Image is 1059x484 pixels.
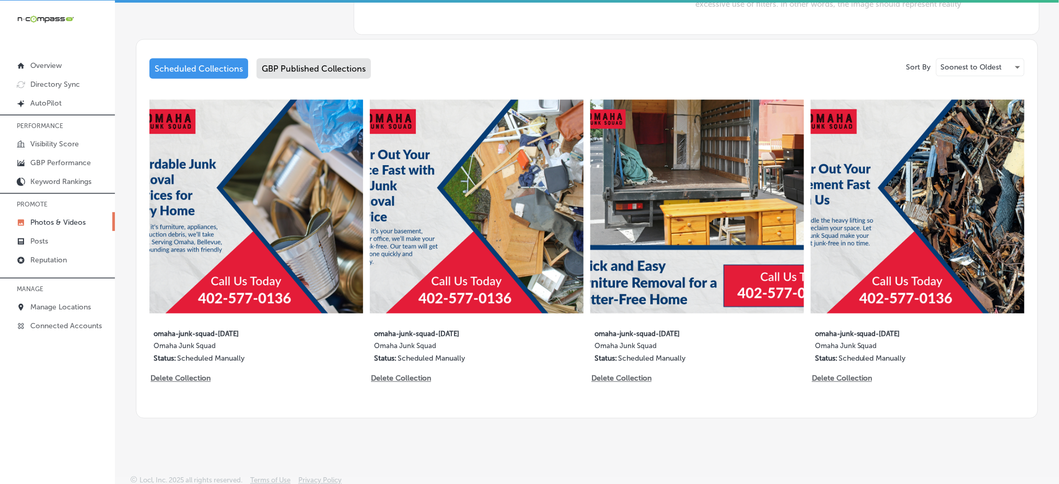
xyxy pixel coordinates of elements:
[941,62,1002,72] p: Soonest to Oldest
[149,59,248,79] div: Scheduled Collections
[812,374,871,383] p: Delete Collection
[815,354,837,363] p: Status:
[815,324,974,342] label: omaha-junk-squad-[DATE]
[618,354,685,363] p: Scheduled Manually
[811,100,1025,314] img: Collection thumbnail
[30,321,102,330] p: Connected Accounts
[370,100,584,314] img: Collection thumbnail
[30,99,62,108] p: AutoPilot
[374,324,533,342] label: omaha-junk-squad-[DATE]
[154,354,176,363] p: Status:
[177,354,245,363] p: Scheduled Manually
[30,237,48,246] p: Posts
[906,63,931,72] p: Sort By
[150,374,210,383] p: Delete Collection
[30,80,80,89] p: Directory Sync
[257,59,371,79] div: GBP Published Collections
[17,14,74,24] img: 660ab0bf-5cc7-4cb8-ba1c-48b5ae0f18e60NCTV_CLogo_TV_Black_-500x88.png
[591,374,650,383] p: Delete Collection
[590,100,804,314] img: Collection thumbnail
[595,342,753,354] label: Omaha Junk Squad
[30,61,62,70] p: Overview
[595,324,753,342] label: omaha-junk-squad-[DATE]
[30,256,67,264] p: Reputation
[815,342,974,354] label: Omaha Junk Squad
[30,158,91,167] p: GBP Performance
[595,354,617,363] p: Status:
[371,374,430,383] p: Delete Collection
[30,177,91,186] p: Keyword Rankings
[154,324,312,342] label: omaha-junk-squad-[DATE]
[30,140,79,148] p: Visibility Score
[30,303,91,312] p: Manage Locations
[154,342,312,354] label: Omaha Junk Squad
[839,354,906,363] p: Scheduled Manually
[374,354,397,363] p: Status:
[398,354,465,363] p: Scheduled Manually
[30,218,86,227] p: Photos & Videos
[149,100,363,314] img: Collection thumbnail
[374,342,533,354] label: Omaha Junk Squad
[937,59,1024,76] div: Soonest to Oldest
